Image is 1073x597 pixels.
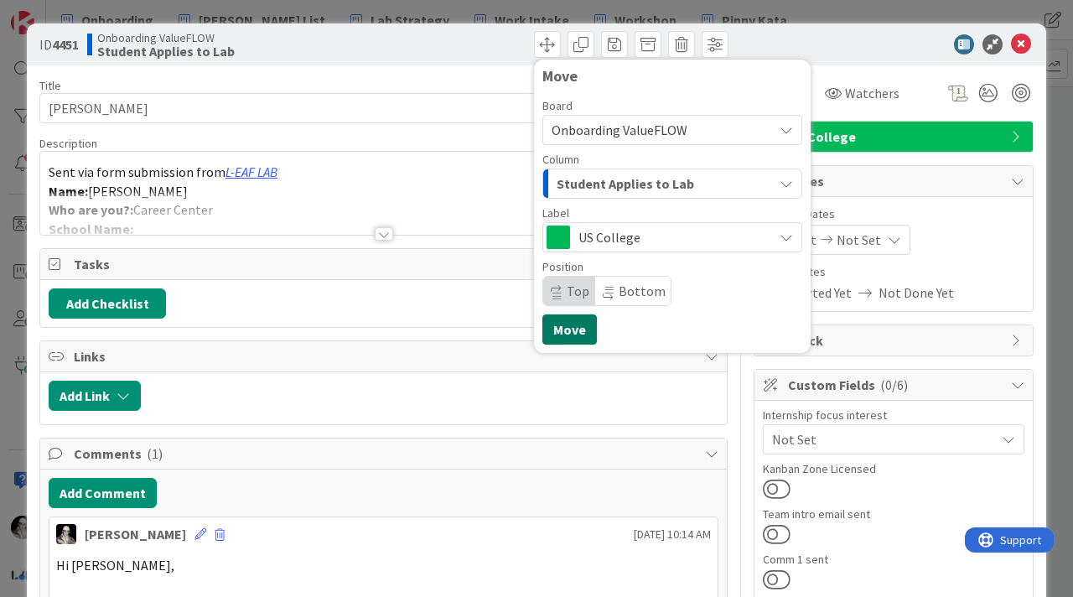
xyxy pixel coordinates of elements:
[74,346,697,366] span: Links
[56,557,174,574] span: Hi [PERSON_NAME],
[49,288,166,319] button: Add Checklist
[634,526,711,543] span: [DATE] 10:14 AM
[49,164,225,180] span: Sent via form submission from
[542,169,802,199] button: Student Applies to Lab
[788,330,1003,350] span: Block
[567,283,589,299] span: Top
[542,68,802,85] div: Move
[52,36,79,53] b: 4451
[49,381,141,411] button: Add Link
[542,207,569,219] span: Label
[557,173,694,195] span: Student Applies to Lab
[772,429,995,449] span: Not Set
[763,409,1024,421] div: Internship focus interest
[788,171,1003,191] span: Dates
[56,524,76,544] img: WS
[542,100,573,112] span: Board
[39,136,97,151] span: Description
[542,261,583,273] span: Position
[147,445,163,462] span: ( 1 )
[763,553,1024,565] div: Comm 1 sent
[788,127,1003,147] span: US College
[837,230,881,250] span: Not Set
[35,3,76,23] span: Support
[879,283,954,303] span: Not Done Yet
[619,283,666,299] span: Bottom
[763,263,1024,281] span: Actual Dates
[763,463,1024,475] div: Kanban Zone Licensed
[74,444,697,464] span: Comments
[763,205,1024,223] span: Planned Dates
[542,153,579,165] span: Column
[97,44,235,58] b: Student Applies to Lab
[225,164,277,180] a: L-EAF LAB
[763,508,1024,520] div: Team intro email sent
[39,34,79,55] span: ID
[39,78,61,93] label: Title
[578,226,765,249] span: US College
[97,31,235,44] span: Onboarding ValueFLOW
[74,254,697,274] span: Tasks
[85,524,186,544] div: [PERSON_NAME]
[49,183,88,200] strong: Name:
[39,93,728,123] input: type card name here...
[880,376,908,393] span: ( 0/6 )
[552,122,687,138] span: Onboarding ValueFLOW
[542,314,597,345] button: Move
[788,375,1003,395] span: Custom Fields
[88,183,188,200] span: [PERSON_NAME]
[49,478,157,508] button: Add Comment
[845,83,899,103] span: Watchers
